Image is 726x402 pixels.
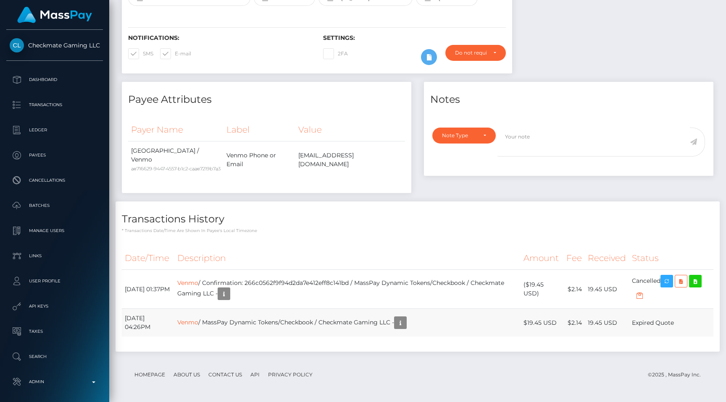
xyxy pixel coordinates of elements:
[10,38,24,52] img: Checkmate Gaming LLC
[323,34,505,42] h6: Settings:
[432,128,496,144] button: Note Type
[585,309,629,337] td: 19.45 USD
[10,124,100,136] p: Ledger
[10,250,100,262] p: Links
[6,145,103,166] a: Payees
[521,247,563,270] th: Amount
[122,227,713,234] p: * Transactions date/time are shown in payee's local timezone
[563,270,585,309] td: $2.14
[205,368,245,381] a: Contact Us
[131,368,168,381] a: Homepage
[629,309,713,337] td: Expired Quote
[131,166,221,172] small: ae716629-9447-4557-b1c2-caae7219b7a3
[455,50,487,56] div: Do not require
[17,7,92,23] img: MassPay Logo
[6,94,103,115] a: Transactions
[10,149,100,162] p: Payees
[10,174,100,187] p: Cancellations
[10,325,100,338] p: Taxes
[629,270,713,309] td: Cancelled
[648,370,707,379] div: © 2025 , MassPay Inc.
[445,45,506,61] button: Do not require
[177,279,198,287] a: Venmo
[10,199,100,212] p: Batches
[6,120,103,141] a: Ledger
[10,275,100,287] p: User Profile
[563,247,585,270] th: Fee
[323,48,348,59] label: 2FA
[128,141,224,178] td: [GEOGRAPHIC_DATA] / Venmo
[295,118,405,141] th: Value
[10,300,100,313] p: API Keys
[247,368,263,381] a: API
[122,212,713,227] h4: Transactions History
[6,170,103,191] a: Cancellations
[128,48,153,59] label: SMS
[10,224,100,237] p: Manage Users
[6,321,103,342] a: Taxes
[430,92,707,107] h4: Notes
[6,220,103,241] a: Manage Users
[10,376,100,388] p: Admin
[629,247,713,270] th: Status
[174,309,521,337] td: / MassPay Dynamic Tokens/Checkbook / Checkmate Gaming LLC -
[10,99,100,111] p: Transactions
[177,318,198,326] a: Venmo
[295,141,405,178] td: [EMAIL_ADDRESS][DOMAIN_NAME]
[6,346,103,367] a: Search
[122,309,174,337] td: [DATE] 04:26PM
[10,350,100,363] p: Search
[224,118,295,141] th: Label
[174,247,521,270] th: Description
[6,271,103,292] a: User Profile
[224,141,295,178] td: Venmo Phone or Email
[585,247,629,270] th: Received
[128,34,310,42] h6: Notifications:
[10,73,100,86] p: Dashboard
[585,270,629,309] td: 19.45 USD
[122,247,174,270] th: Date/Time
[6,69,103,90] a: Dashboard
[563,309,585,337] td: $2.14
[160,48,191,59] label: E-mail
[6,42,103,49] span: Checkmate Gaming LLC
[521,309,563,337] td: $19.45 USD
[174,270,521,309] td: / Confirmation: 266c0562f9f94d2da7e412eff8c141bd / MassPay Dynamic Tokens/Checkbook / Checkmate G...
[521,270,563,309] td: ($19.45 USD)
[6,296,103,317] a: API Keys
[6,245,103,266] a: Links
[6,371,103,392] a: Admin
[122,270,174,309] td: [DATE] 01:37PM
[128,118,224,141] th: Payer Name
[170,368,203,381] a: About Us
[265,368,316,381] a: Privacy Policy
[128,92,405,107] h4: Payee Attributes
[6,195,103,216] a: Batches
[442,132,476,139] div: Note Type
